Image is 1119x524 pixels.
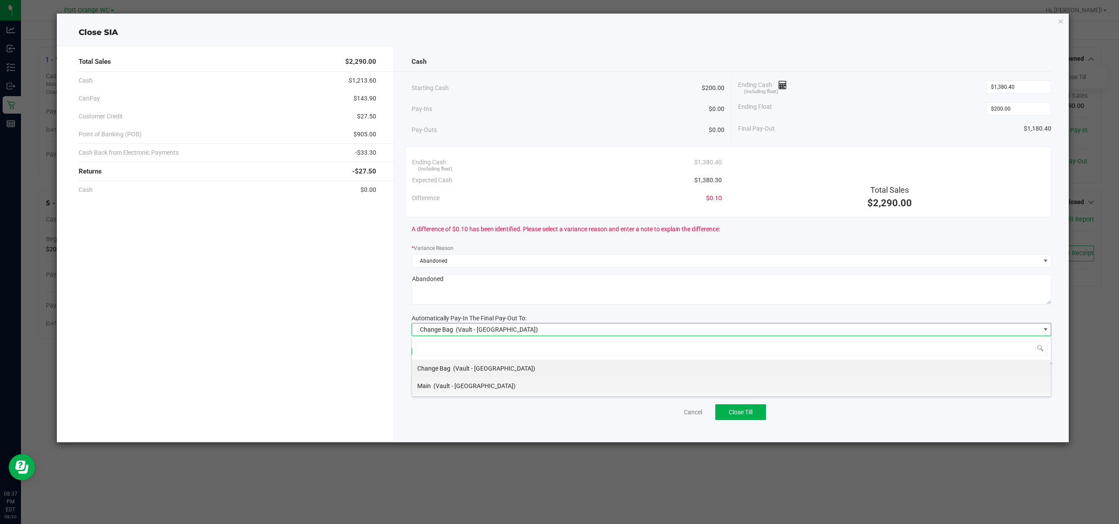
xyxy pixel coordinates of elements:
span: (Vault - [GEOGRAPHIC_DATA]) [453,365,535,372]
span: Close Till [729,409,752,416]
a: Cancel [684,408,702,417]
div: Returns [79,162,376,181]
span: Cash Back from Electronic Payments [79,148,179,157]
span: Difference [412,194,440,203]
span: Cash [79,76,93,85]
span: $0.00 [709,104,724,114]
span: $2,290.00 [345,57,376,67]
span: Total Sales [870,185,909,194]
span: -$27.50 [352,167,376,177]
span: Pay-Outs [412,125,437,135]
span: $1,380.30 [694,176,722,185]
label: Variance Reason [412,244,454,252]
span: $1,213.60 [349,76,376,85]
span: $2,290.00 [867,198,912,208]
span: Expected Cash [412,176,452,185]
span: -$33.30 [355,148,376,157]
iframe: Resource center [9,454,35,480]
span: A difference of $0.10 has been identified. Please select a variance reason and enter a note to ex... [412,225,720,234]
span: Pay-Ins [412,104,432,114]
span: Total Sales [79,57,111,67]
span: Point of Banking (POB) [79,130,142,139]
span: Ending Cash [738,80,787,94]
span: Cash [79,185,93,194]
button: Close Till [715,404,766,420]
span: Automatically Pay-In The Final Pay-Out To: [412,315,527,322]
span: $143.90 [353,94,376,103]
span: Ending Float [738,102,772,115]
span: Cash [412,57,426,67]
span: $0.10 [706,194,722,203]
span: (including float) [744,88,778,96]
span: $1,380.40 [694,158,722,167]
span: Final Pay-Out [738,124,775,133]
span: $0.00 [360,185,376,194]
span: Main [417,382,431,389]
span: CanPay [79,94,100,103]
span: (Vault - [GEOGRAPHIC_DATA]) [456,326,538,333]
span: $200.00 [702,83,724,93]
span: $27.50 [357,112,376,121]
span: $905.00 [353,130,376,139]
span: (including float) [418,166,452,173]
span: $1,180.40 [1024,124,1051,133]
span: Change Bag [420,326,453,333]
span: Starting Cash [412,83,449,93]
span: Change Bag [417,365,450,372]
span: (Vault - [GEOGRAPHIC_DATA]) [433,382,516,389]
span: $0.00 [709,125,724,135]
span: Customer Credit [79,112,123,121]
span: Abandoned [412,255,1040,267]
div: Close SIA [57,27,1069,38]
span: Ending Cash [412,158,446,167]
